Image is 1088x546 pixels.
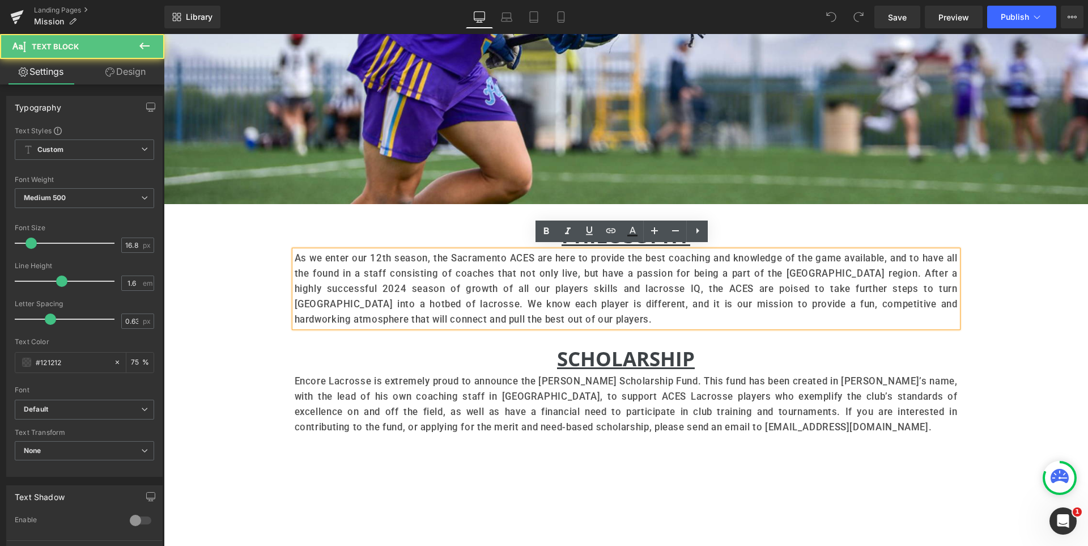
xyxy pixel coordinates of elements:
b: None [24,446,41,455]
button: Publish [987,6,1056,28]
a: Desktop [466,6,493,28]
span: Publish [1001,12,1029,22]
button: Undo [820,6,843,28]
i: Default [24,405,48,414]
div: % [126,353,154,373]
div: Line Height [15,262,154,270]
span: Save [888,11,907,23]
div: Text Color [15,338,154,346]
div: Text Shadow [15,486,65,502]
span: Library [186,12,212,22]
button: Redo [847,6,870,28]
div: Enable [15,515,118,527]
span: 1 [1073,507,1082,517]
div: Font [15,386,154,394]
a: Mobile [547,6,575,28]
button: More [1061,6,1083,28]
span: Text Block [32,42,79,51]
span: px [143,318,152,325]
span: px [143,242,152,249]
p: As we enter our 12th season, the Sacramento ACES are here to provide the best coaching and knowle... [131,217,794,293]
a: Laptop [493,6,520,28]
u: SCHOLARSHIP [393,311,531,338]
div: Typography [15,96,61,112]
b: Medium 500 [24,193,66,202]
p: Encore Lacrosse is extremely proud to announce the [PERSON_NAME] Scholarship Fund. This fund has ... [131,340,794,401]
span: em [143,280,152,287]
div: Letter Spacing [15,300,154,308]
a: New Library [164,6,220,28]
a: Preview [925,6,983,28]
a: Landing Pages [34,6,164,15]
input: Color [36,356,108,369]
div: Font Weight [15,176,154,184]
div: Text Transform [15,429,154,437]
a: Design [84,59,167,84]
div: Font Size [15,224,154,232]
a: Tablet [520,6,547,28]
u: PHILOSOPHY [398,188,526,215]
iframe: Intercom live chat [1049,507,1077,535]
div: Text Styles [15,126,154,135]
b: Custom [37,145,63,155]
span: Preview [938,11,969,23]
span: Mission [34,17,64,26]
